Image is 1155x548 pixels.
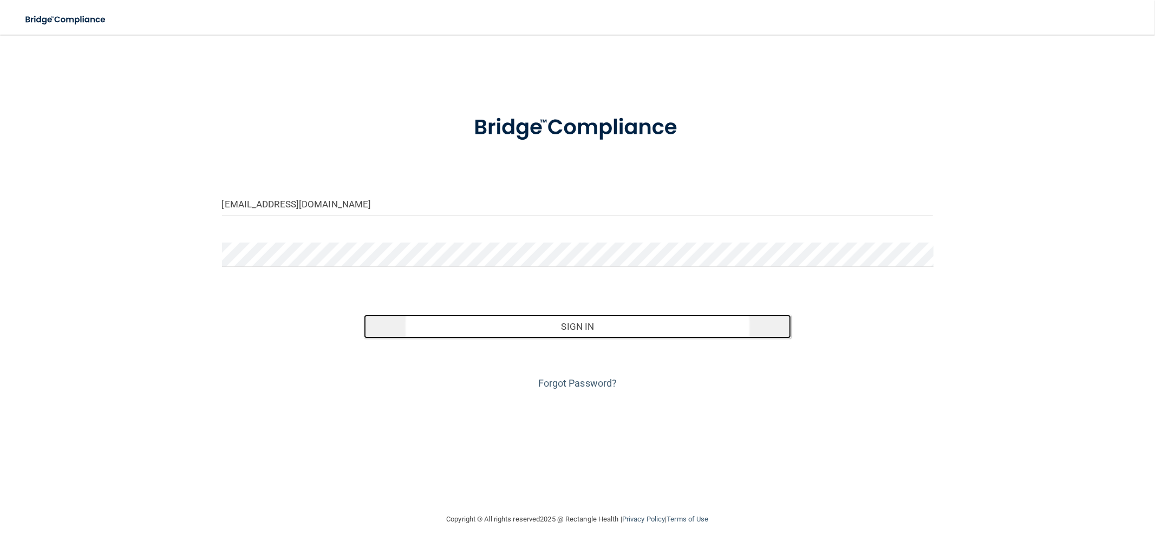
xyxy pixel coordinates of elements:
[16,9,116,31] img: bridge_compliance_login_screen.278c3ca4.svg
[538,377,617,389] a: Forgot Password?
[380,502,775,537] div: Copyright © All rights reserved 2025 @ Rectangle Health | |
[364,315,791,338] button: Sign In
[452,100,704,156] img: bridge_compliance_login_screen.278c3ca4.svg
[622,515,665,523] a: Privacy Policy
[222,192,934,216] input: Email
[667,515,708,523] a: Terms of Use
